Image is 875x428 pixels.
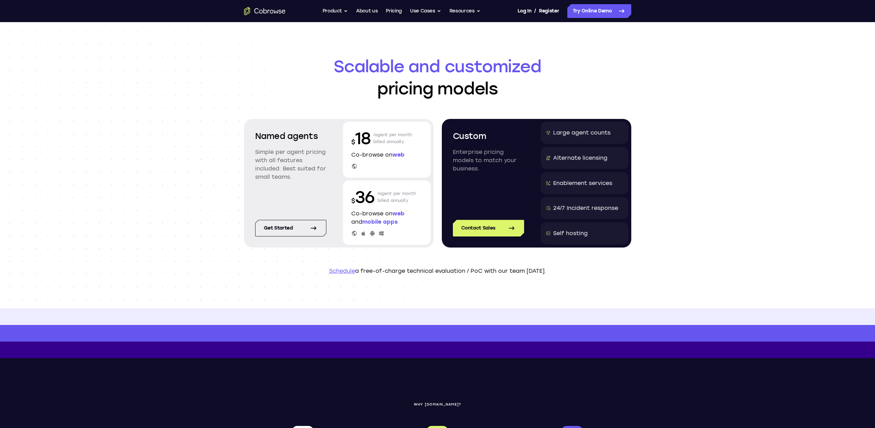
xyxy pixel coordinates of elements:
p: /agent per month billed annually [378,186,416,208]
a: Log In [518,4,531,18]
p: a free-of-charge technical evaluation / PoC with our team [DATE]. [244,267,631,275]
p: Simple per agent pricing with all features included. Best suited for small teams. [255,148,326,181]
a: Contact Sales [453,220,524,236]
a: Try Online Demo [567,4,631,18]
a: Pricing [386,4,402,18]
p: Co-browse on [351,151,422,159]
a: About us [356,4,378,18]
p: 36 [351,186,375,208]
span: web [392,151,404,158]
span: / [534,7,536,15]
p: WHY [DOMAIN_NAME]? [244,402,631,407]
a: Get started [255,220,326,236]
span: Scalable and customized [244,55,631,77]
p: /agent per month billed annually [373,127,412,149]
button: Product [323,4,348,18]
div: Enablement services [553,179,612,187]
div: Large agent counts [553,129,611,137]
span: $ [351,197,355,205]
p: 18 [351,127,371,149]
a: Go to the home page [244,7,286,15]
h2: Custom [453,130,524,142]
span: $ [351,138,355,146]
a: Register [539,4,559,18]
span: mobile apps [362,218,398,225]
span: web [392,210,404,217]
p: Enterprise pricing models to match your business. [453,148,524,173]
a: Schedule [329,268,355,274]
div: Alternate licensing [553,154,607,162]
div: Self hosting [553,229,588,238]
h1: pricing models [244,55,631,100]
button: Use Cases [410,4,441,18]
div: 24/7 Incident response [553,204,618,212]
p: Co-browse on and [351,210,422,226]
button: Resources [449,4,481,18]
h2: Named agents [255,130,326,142]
